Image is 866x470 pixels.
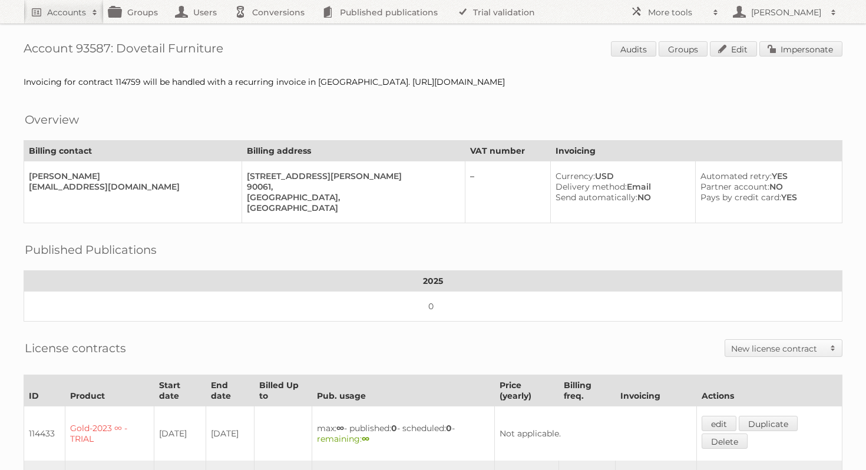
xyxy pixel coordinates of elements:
[702,416,736,431] a: edit
[824,340,842,356] span: Toggle
[495,375,559,406] th: Price (yearly)
[29,171,232,181] div: [PERSON_NAME]
[556,171,686,181] div: USD
[25,339,126,357] h2: License contracts
[616,375,697,406] th: Invoicing
[24,292,842,322] td: 0
[254,375,312,406] th: Billed Up to
[391,423,397,433] strong: 0
[312,375,495,406] th: Pub. usage
[731,343,824,355] h2: New license contract
[700,192,781,203] span: Pays by credit card:
[24,271,842,292] th: 2025
[556,171,595,181] span: Currency:
[611,41,656,57] a: Audits
[550,141,842,161] th: Invoicing
[700,171,832,181] div: YES
[247,203,455,213] div: [GEOGRAPHIC_DATA]
[25,241,157,259] h2: Published Publications
[465,161,551,223] td: –
[24,77,842,87] div: Invoicing for contract 114759 will be handled with a recurring invoice in [GEOGRAPHIC_DATA]. [URL...
[446,423,452,433] strong: 0
[24,41,842,59] h1: Account 93587: Dovetail Furniture
[206,375,254,406] th: End date
[154,375,206,406] th: Start date
[725,340,842,356] a: New license contract
[559,375,616,406] th: Billing freq.
[702,433,748,449] a: Delete
[556,181,627,192] span: Delivery method:
[247,171,455,181] div: [STREET_ADDRESS][PERSON_NAME]
[465,141,551,161] th: VAT number
[24,375,65,406] th: ID
[24,141,242,161] th: Billing contact
[242,141,465,161] th: Billing address
[700,181,832,192] div: NO
[759,41,842,57] a: Impersonate
[29,181,232,192] div: [EMAIL_ADDRESS][DOMAIN_NAME]
[247,181,455,192] div: 90061,
[700,171,772,181] span: Automated retry:
[700,181,769,192] span: Partner account:
[648,6,707,18] h2: More tools
[317,433,369,444] span: remaining:
[65,406,154,461] td: Gold-2023 ∞ - TRIAL
[748,6,825,18] h2: [PERSON_NAME]
[659,41,708,57] a: Groups
[700,192,832,203] div: YES
[556,181,686,192] div: Email
[65,375,154,406] th: Product
[336,423,344,433] strong: ∞
[739,416,798,431] a: Duplicate
[206,406,254,461] td: [DATE]
[495,406,697,461] td: Not applicable.
[556,192,686,203] div: NO
[47,6,86,18] h2: Accounts
[25,111,79,128] h2: Overview
[154,406,206,461] td: [DATE]
[247,192,455,203] div: [GEOGRAPHIC_DATA],
[312,406,495,461] td: max: - published: - scheduled: -
[710,41,757,57] a: Edit
[556,192,637,203] span: Send automatically:
[697,375,842,406] th: Actions
[362,433,369,444] strong: ∞
[24,406,65,461] td: 114433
